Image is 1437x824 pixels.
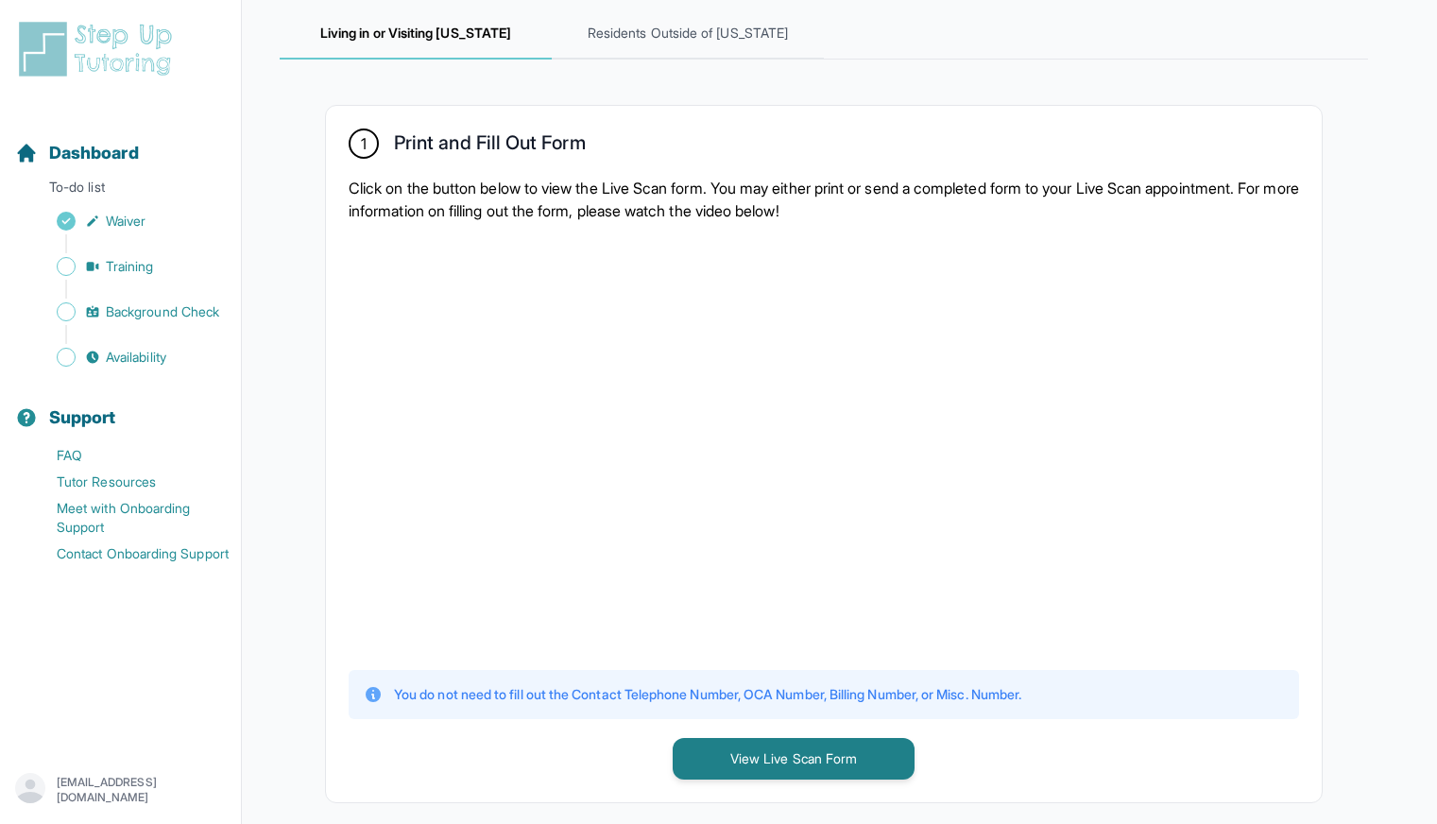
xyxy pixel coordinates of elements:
p: Click on the button below to view the Live Scan form. You may either print or send a completed fo... [349,177,1299,222]
span: Waiver [106,212,145,231]
button: [EMAIL_ADDRESS][DOMAIN_NAME] [15,773,226,807]
span: Dashboard [49,140,139,166]
nav: Tabs [280,9,1368,60]
a: Contact Onboarding Support [15,541,241,567]
p: To-do list [8,178,233,204]
a: Availability [15,344,241,370]
p: You do not need to fill out the Contact Telephone Number, OCA Number, Billing Number, or Misc. Nu... [394,685,1021,704]
a: Tutor Resources [15,469,241,495]
p: [EMAIL_ADDRESS][DOMAIN_NAME] [57,775,226,805]
a: Training [15,253,241,280]
a: Background Check [15,299,241,325]
span: Background Check [106,302,219,321]
img: logo [15,19,183,79]
iframe: YouTube video player [349,237,1010,651]
button: Support [8,374,233,438]
span: Residents Outside of [US_STATE] [552,9,824,60]
span: 1 [361,132,367,155]
h2: Print and Fill Out Form [394,131,586,162]
a: Meet with Onboarding Support [15,495,241,541]
a: Waiver [15,208,241,234]
span: Availability [106,348,166,367]
button: View Live Scan Form [673,738,915,780]
button: Dashboard [8,110,233,174]
span: Support [49,404,116,431]
span: Training [106,257,154,276]
span: Living in or Visiting [US_STATE] [280,9,552,60]
a: FAQ [15,442,241,469]
a: Dashboard [15,140,139,166]
a: View Live Scan Form [673,748,915,767]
